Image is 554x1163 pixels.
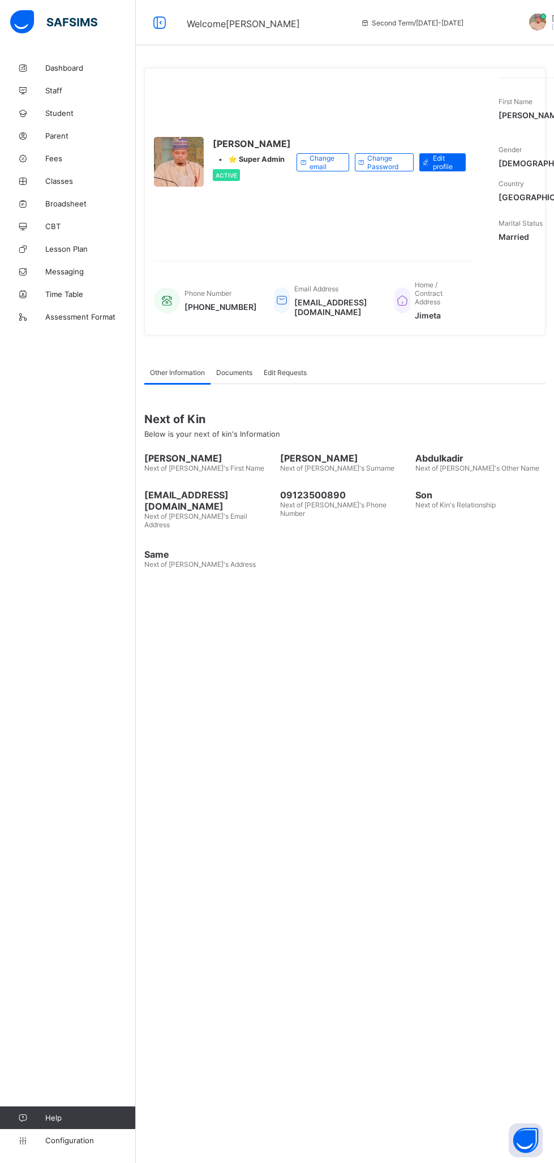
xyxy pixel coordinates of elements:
span: Abdulkadir [415,453,546,464]
span: Assessment Format [45,312,136,321]
span: session/term information [360,19,463,27]
span: Son [415,489,546,501]
span: Next of Kin's Relationship [415,501,496,509]
span: CBT [45,222,136,231]
span: Next of [PERSON_NAME]'s Other Name [415,464,539,472]
span: Lesson Plan [45,244,136,253]
span: Help [45,1113,135,1122]
span: [EMAIL_ADDRESS][DOMAIN_NAME] [144,489,274,512]
span: Jimeta [415,311,460,320]
span: Below is your next of kin's Information [144,429,280,438]
span: Other Information [150,368,205,377]
span: Active [216,172,237,179]
div: • [213,155,291,163]
span: Documents [216,368,252,377]
span: Next of [PERSON_NAME]'s Phone Number [280,501,386,518]
span: Home / Contract Address [415,281,443,306]
span: Time Table [45,290,136,299]
span: [PERSON_NAME] [280,453,410,464]
span: Parent [45,131,136,140]
span: Phone Number [184,289,231,298]
span: Broadsheet [45,199,136,208]
span: Edit Requests [264,368,307,377]
span: Classes [45,176,136,186]
span: Country [499,179,524,188]
span: Email Address [294,285,338,293]
span: 09123500890 [280,489,410,501]
span: Next of [PERSON_NAME]'s Surname [280,464,394,472]
span: Change Password [367,154,405,171]
span: Next of [PERSON_NAME]'s Email Address [144,512,247,529]
span: Dashboard [45,63,136,72]
span: Configuration [45,1136,135,1145]
span: Same [144,549,274,560]
img: safsims [10,10,97,34]
span: Next of [PERSON_NAME]'s Address [144,560,256,568]
span: [PERSON_NAME] [213,138,291,149]
span: Edit profile [433,154,457,171]
span: Staff [45,86,136,95]
button: Open asap [509,1123,543,1157]
span: Marital Status [499,219,543,227]
span: [PHONE_NUMBER] [184,302,257,312]
span: [EMAIL_ADDRESS][DOMAIN_NAME] [294,298,377,317]
span: Student [45,109,136,118]
span: Fees [45,154,136,163]
span: Welcome [PERSON_NAME] [187,18,300,29]
span: Next of Kin [144,412,546,426]
span: [PERSON_NAME] [144,453,274,464]
span: Messaging [45,267,136,276]
span: ⭐ Super Admin [228,155,285,163]
span: Next of [PERSON_NAME]'s First Name [144,464,264,472]
span: First Name [499,97,532,106]
span: Change email [310,154,340,171]
span: Gender [499,145,522,154]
